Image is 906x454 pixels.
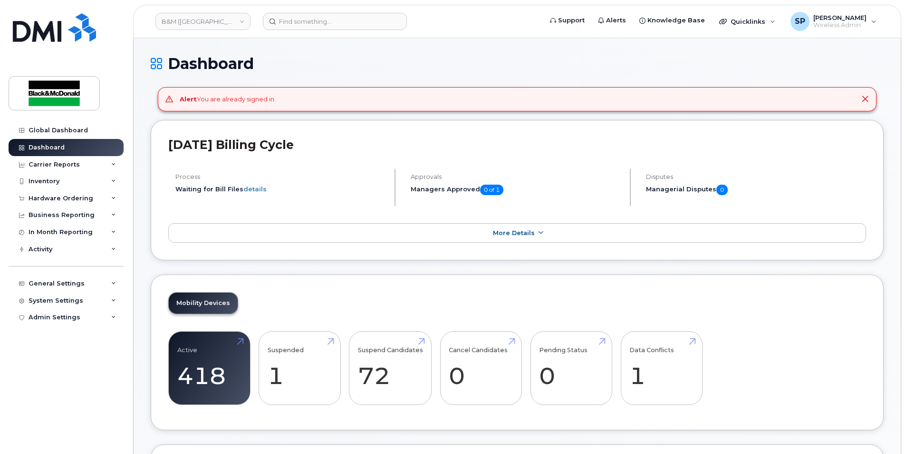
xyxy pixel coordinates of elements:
a: Data Conflicts 1 [629,337,694,400]
span: 0 [716,185,728,195]
span: 0 of 1 [480,185,503,195]
li: Waiting for Bill Files [175,185,386,194]
a: details [243,185,267,193]
h4: Approvals [411,173,622,180]
a: Suspend Candidates 72 [358,337,423,400]
h4: Process [175,173,386,180]
a: Mobility Devices [169,293,238,314]
a: Active 418 [177,337,241,400]
h5: Managerial Disputes [646,185,866,195]
strong: Alert [180,95,197,103]
span: More Details [493,229,535,237]
h5: Managers Approved [411,185,622,195]
h2: [DATE] Billing Cycle [168,138,866,152]
a: Suspended 1 [268,337,332,400]
div: You are already signed in. [180,95,276,104]
h1: Dashboard [151,55,884,72]
a: Pending Status 0 [539,337,603,400]
a: Cancel Candidates 0 [449,337,513,400]
h4: Disputes [646,173,866,180]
